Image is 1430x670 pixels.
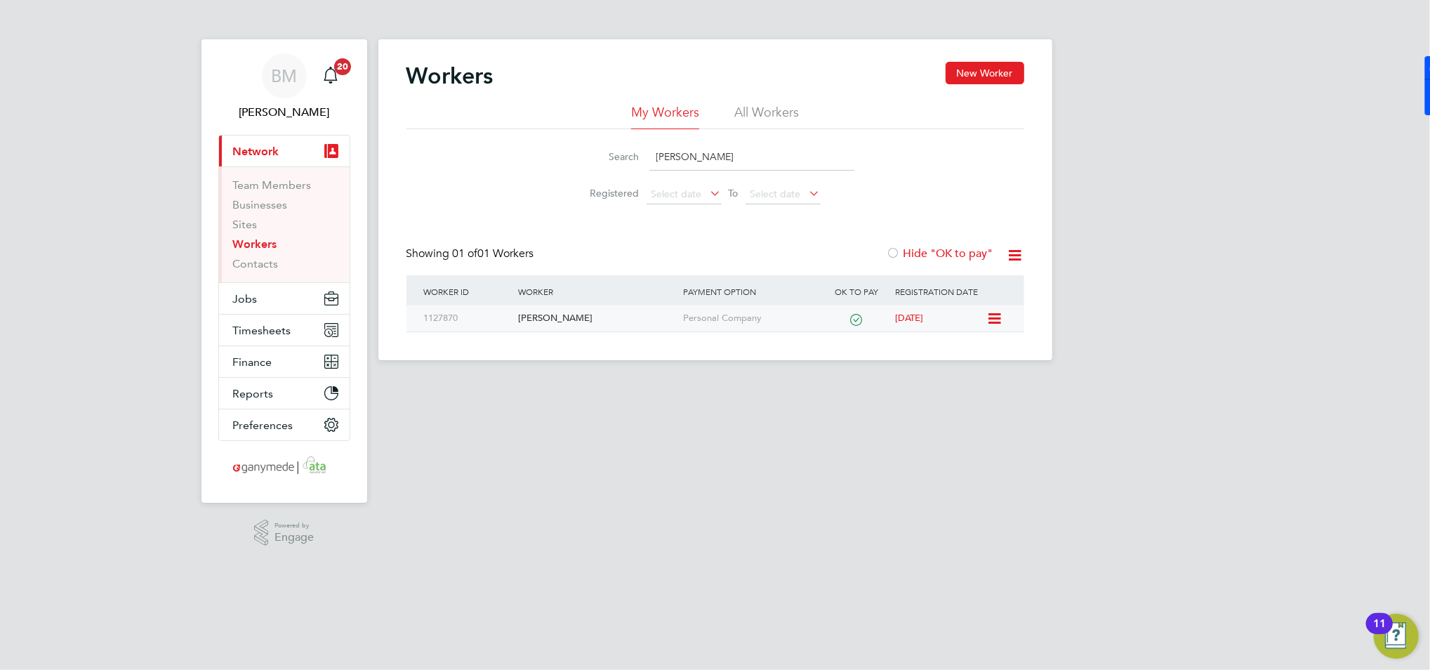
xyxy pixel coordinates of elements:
li: All Workers [734,104,799,129]
span: 01 Workers [453,247,534,261]
span: BM [271,67,297,85]
div: Worker ID [421,275,515,308]
span: Select date [651,188,702,200]
button: Jobs [219,283,350,314]
span: Network [233,145,279,158]
label: Search [576,150,640,163]
a: Workers [233,237,277,251]
button: Open Resource Center, 11 new notifications [1374,614,1419,659]
div: 11 [1373,624,1386,642]
span: Jobs [233,292,258,306]
label: Registered [576,187,640,199]
span: Engage [274,532,314,544]
a: Powered byEngage [254,520,314,546]
span: Powered by [274,520,314,532]
input: Name, email or phone number [649,143,854,171]
h2: Workers [406,62,494,90]
a: Sites [233,218,258,231]
span: To [724,184,743,202]
div: 1127870 [421,306,515,331]
div: Worker [515,275,680,308]
div: Network [219,166,350,282]
a: Businesses [233,198,288,211]
a: 1127870[PERSON_NAME]Personal Company[DATE] [421,305,986,317]
button: Timesheets [219,315,350,346]
div: Payment Option [680,275,821,308]
div: Registration Date [892,275,1009,308]
span: 01 of [453,247,478,261]
button: Network [219,136,350,166]
span: Timesheets [233,324,291,337]
a: BM[PERSON_NAME] [218,53,350,121]
button: Preferences [219,409,350,440]
nav: Main navigation [201,39,367,503]
span: Select date [750,188,801,200]
span: Reports [233,387,274,400]
div: [PERSON_NAME] [515,306,680,331]
div: OK to pay [821,275,892,308]
span: [DATE] [895,312,923,324]
div: Showing [406,247,537,261]
a: Go to home page [218,455,350,478]
button: Finance [219,346,350,377]
label: Hide "OK to pay" [887,247,993,261]
img: ganymedesolutions-logo-retina.png [229,455,339,478]
span: Brad Minns [218,104,350,121]
div: Personal Company [680,306,821,331]
a: Team Members [233,178,312,192]
li: My Workers [631,104,699,129]
a: 20 [317,53,345,98]
span: Preferences [233,419,293,432]
span: Finance [233,355,272,369]
span: 20 [334,58,351,75]
a: Contacts [233,257,279,270]
button: New Worker [946,62,1024,84]
button: Reports [219,378,350,409]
